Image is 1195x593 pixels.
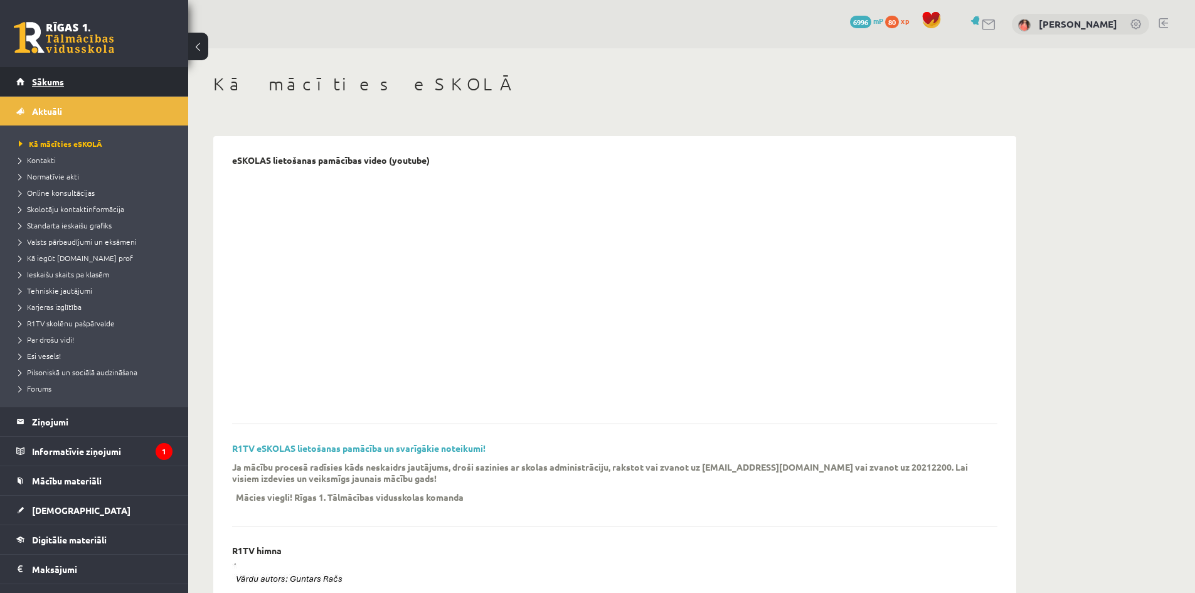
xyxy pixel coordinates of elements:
[885,16,915,26] a: 80 xp
[232,442,486,454] a: R1TV eSKOLAS lietošanas pamācība un svarīgākie noteikumi!
[19,171,176,182] a: Normatīvie akti
[16,407,173,436] a: Ziņojumi
[1039,18,1117,30] a: [PERSON_NAME]
[232,545,282,556] p: R1TV himna
[16,525,173,554] a: Digitālie materiāli
[885,16,899,28] span: 80
[19,237,137,247] span: Valsts pārbaudījumi un eksāmeni
[19,334,74,345] span: Par drošu vidi!
[32,437,173,466] legend: Informatīvie ziņojumi
[19,203,176,215] a: Skolotāju kontaktinformācija
[1018,19,1031,31] img: Maija Putniņa
[19,220,112,230] span: Standarta ieskaišu grafiks
[19,367,137,377] span: Pilsoniskā un sociālā audzināšana
[850,16,883,26] a: 6996 mP
[32,105,62,117] span: Aktuāli
[19,139,102,149] span: Kā mācīties eSKOLĀ
[19,334,176,345] a: Par drošu vidi!
[19,171,79,181] span: Normatīvie akti
[19,286,92,296] span: Tehniskie jautājumi
[19,188,95,198] span: Online konsultācijas
[19,285,176,296] a: Tehniskie jautājumi
[19,187,176,198] a: Online konsultācijas
[19,302,82,312] span: Karjeras izglītība
[16,97,173,126] a: Aktuāli
[19,154,176,166] a: Kontakti
[236,491,292,503] p: Mācies viegli!
[32,534,107,545] span: Digitālie materiāli
[19,383,51,393] span: Forums
[19,318,115,328] span: R1TV skolēnu pašpārvalde
[16,466,173,495] a: Mācību materiāli
[32,555,173,584] legend: Maksājumi
[232,155,430,166] p: eSKOLAS lietošanas pamācības video (youtube)
[19,155,56,165] span: Kontakti
[16,67,173,96] a: Sākums
[16,437,173,466] a: Informatīvie ziņojumi1
[32,505,130,516] span: [DEMOGRAPHIC_DATA]
[19,252,176,264] a: Kā iegūt [DOMAIN_NAME] prof
[19,269,176,280] a: Ieskaišu skaits pa klasēm
[19,350,176,361] a: Esi vesels!
[294,491,464,503] p: Rīgas 1. Tālmācības vidusskolas komanda
[19,220,176,231] a: Standarta ieskaišu grafiks
[19,318,176,329] a: R1TV skolēnu pašpārvalde
[32,475,102,486] span: Mācību materiāli
[873,16,883,26] span: mP
[156,443,173,460] i: 1
[232,461,979,484] p: Ja mācību procesā radīsies kāds neskaidrs jautājums, droši sazinies ar skolas administrāciju, rak...
[19,138,176,149] a: Kā mācīties eSKOLĀ
[19,351,61,361] span: Esi vesels!
[19,383,176,394] a: Forums
[19,204,124,214] span: Skolotāju kontaktinformācija
[19,301,176,313] a: Karjeras izglītība
[32,76,64,87] span: Sākums
[19,366,176,378] a: Pilsoniskā un sociālā audzināšana
[32,407,173,436] legend: Ziņojumi
[16,496,173,525] a: [DEMOGRAPHIC_DATA]
[16,555,173,584] a: Maksājumi
[19,253,133,263] span: Kā iegūt [DOMAIN_NAME] prof
[14,22,114,53] a: Rīgas 1. Tālmācības vidusskola
[850,16,871,28] span: 6996
[19,269,109,279] span: Ieskaišu skaits pa klasēm
[19,236,176,247] a: Valsts pārbaudījumi un eksāmeni
[213,73,1016,95] h1: Kā mācīties eSKOLĀ
[901,16,909,26] span: xp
